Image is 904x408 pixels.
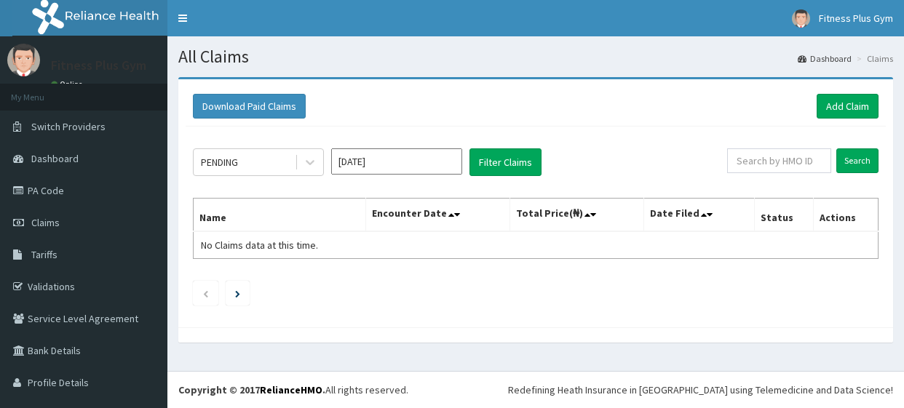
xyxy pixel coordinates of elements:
span: Switch Providers [31,120,106,133]
th: Actions [814,199,879,232]
img: User Image [792,9,810,28]
button: Download Paid Claims [193,94,306,119]
th: Status [754,199,814,232]
a: RelianceHMO [260,383,322,396]
img: User Image [7,44,40,76]
input: Select Month and Year [331,148,462,175]
a: Add Claim [817,94,879,119]
a: Dashboard [798,52,852,65]
th: Date Filed [643,199,754,232]
footer: All rights reserved. [167,371,904,408]
input: Search [836,148,879,173]
strong: Copyright © 2017 . [178,383,325,396]
span: Tariffs [31,248,58,261]
div: Redefining Heath Insurance in [GEOGRAPHIC_DATA] using Telemedicine and Data Science! [508,383,893,397]
div: PENDING [201,155,238,169]
h1: All Claims [178,47,893,66]
th: Total Price(₦) [510,199,644,232]
a: Next page [235,287,240,300]
a: Previous page [202,287,209,300]
th: Encounter Date [366,199,510,232]
a: Online [51,79,86,89]
p: Fitness Plus Gym [51,59,146,72]
span: No Claims data at this time. [201,239,318,252]
th: Name [194,199,366,232]
span: Claims [31,216,60,229]
span: Fitness Plus Gym [819,12,893,25]
li: Claims [853,52,893,65]
input: Search by HMO ID [727,148,831,173]
span: Dashboard [31,152,79,165]
button: Filter Claims [469,148,542,176]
